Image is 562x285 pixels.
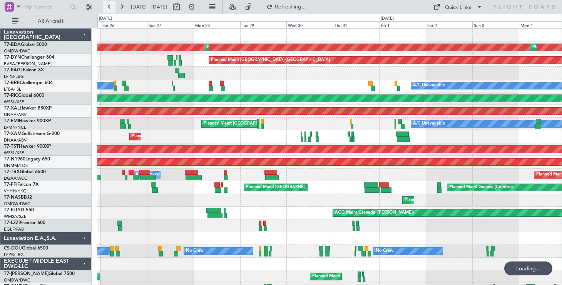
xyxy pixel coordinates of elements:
a: T7-BDAGlobal 5000 [4,42,47,47]
span: T7-BRE [4,81,20,85]
div: Wed 30 [286,21,333,28]
a: T7-TRXGlobal 6500 [4,170,46,174]
a: DNAA/ABV [4,112,27,118]
span: T7-EMI [4,119,19,123]
div: A/C Unavailable [413,118,445,130]
span: T7-LZZI [4,221,20,225]
a: OMDW/DWC [4,277,30,283]
a: T7-XAMGulfstream G-200 [4,132,60,136]
a: T7-RICGlobal 6000 [4,93,44,98]
a: T7-NASBBJ2 [4,195,32,200]
div: [DATE] [381,15,394,22]
a: T7-EMIHawker 900XP [4,119,51,123]
a: DNAA/ABV [4,137,27,143]
div: No Crew [376,245,393,257]
a: WSSL/XSP [4,99,24,105]
div: Planned Maint [GEOGRAPHIC_DATA]-[GEOGRAPHIC_DATA] [211,54,330,66]
a: T7-EAGLFalcon 8X [4,68,44,73]
a: T7-ELLYG-550 [4,208,34,212]
span: CS-DOU [4,246,22,251]
a: LFMN/NCE [4,125,27,130]
span: T7-NAS [4,195,21,200]
a: T7-DYNChallenger 604 [4,55,54,60]
a: DNMM/LOS [4,163,28,169]
span: T7-EAGL [4,68,23,73]
div: Planned Maint London ([GEOGRAPHIC_DATA]) [312,271,404,282]
a: DGAA/ACC [4,175,27,181]
div: Planned Maint Abuja ([PERSON_NAME] Intl) [405,194,491,206]
div: Sat 2 [426,21,472,28]
a: T7-FFIFalcon 7X [4,182,38,187]
span: [DATE] - [DATE] [131,3,167,10]
div: Planned Maint [GEOGRAPHIC_DATA] [204,118,277,130]
a: T7-TSTHawker 900XP [4,144,51,149]
a: T7-LZZIPraetor 600 [4,221,45,225]
button: All Aircraft [8,15,84,27]
span: All Aircraft [20,19,81,24]
div: [DATE] [99,15,112,22]
input: Trip Number [23,1,68,13]
a: T7-N1960Legacy 650 [4,157,50,162]
span: T7-TST [4,144,19,149]
div: Tue 29 [240,21,287,28]
div: No Crew [186,245,204,257]
a: T7-[PERSON_NAME]Global 7500 [4,272,75,276]
div: Sun 27 [147,21,194,28]
div: AOG Maint Granada ([PERSON_NAME]) [335,207,414,219]
span: T7-N1960 [4,157,25,162]
a: VHHH/HKG [4,188,27,194]
a: T7-BREChallenger 604 [4,81,53,85]
a: T7-XALHawker 850XP [4,106,52,111]
span: T7-TRX [4,170,20,174]
div: Quick Links [445,4,471,12]
span: T7-XAM [4,132,22,136]
div: Sun 3 [472,21,519,28]
div: A/C Unavailable [413,80,445,91]
div: Planned Maint [GEOGRAPHIC_DATA] ([GEOGRAPHIC_DATA] Intl) [246,182,375,193]
a: WMSA/SZB [4,214,27,219]
div: Loading... [504,261,552,275]
span: Refreshing... [274,4,307,10]
a: WSSL/XSP [4,150,24,156]
a: EVRA/[PERSON_NAME] [4,61,52,67]
a: EGLF/FAB [4,226,24,232]
div: Fri 1 [380,21,426,28]
div: Thu 31 [333,21,380,28]
span: T7-XAL [4,106,20,111]
span: T7-BDA [4,42,21,47]
button: Refreshing... [263,1,309,13]
div: Sat 26 [101,21,147,28]
div: Planned Maint Abuja ([PERSON_NAME] Intl) [132,131,218,142]
button: Quick Links [430,1,487,13]
span: T7-DYN [4,55,21,60]
span: T7-[PERSON_NAME] [4,272,49,276]
span: T7-ELLY [4,208,21,212]
a: LFPB/LBG [4,74,24,79]
a: LFPB/LBG [4,252,24,258]
div: Planned Maint Dubai (Al Maktoum Intl) [207,42,283,53]
a: CS-DOUGlobal 6500 [4,246,48,251]
div: Mon 28 [194,21,240,28]
a: OMDW/DWC [4,201,30,207]
span: T7-FFI [4,182,17,187]
a: LTBA/ISL [4,86,21,92]
div: Planned Maint Geneva (Cointrin) [449,182,513,193]
span: T7-RIC [4,93,18,98]
a: OMDW/DWC [4,48,30,54]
